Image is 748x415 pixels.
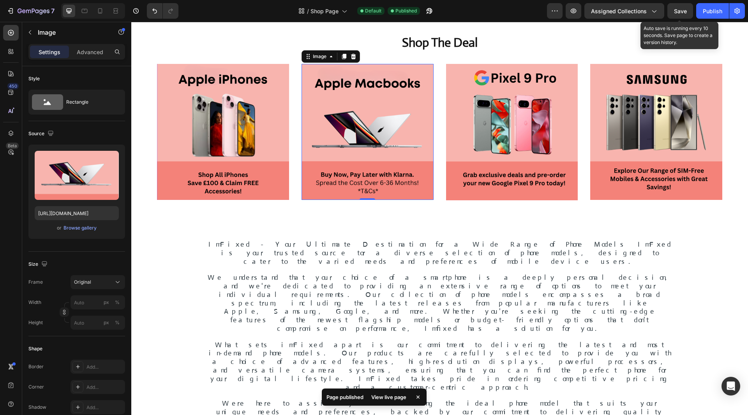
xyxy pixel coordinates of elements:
[71,295,125,309] input: px%
[315,42,447,178] img: gempages_497438306892514440-90a2073d-848d-4e1f-a36d-08dc14e68569.png
[395,7,417,14] span: Published
[71,316,125,330] input: px%
[76,251,540,311] span: We understand that your choice of a smartphone is a deeply personal decision, and we're dedicated...
[39,48,60,56] p: Settings
[35,206,119,220] input: https://example.com/image.jpg
[131,22,748,415] iframe: Design area
[77,218,540,244] span: ImFixed - Your Ultimate Destination for a Wide Range of Phone Models ImFxed is your trusted sourc...
[35,151,119,200] img: preview-image
[307,7,309,15] span: /
[459,42,591,178] img: gempages_497438306892514440-9677f07f-11e7-45b2-85a6-088db61ea8a7.png
[591,7,647,15] span: Assigned Collections
[63,224,97,232] button: Browse gallery
[74,279,91,286] span: Original
[696,3,729,19] button: Publish
[28,129,55,139] div: Source
[64,224,97,231] div: Browse gallery
[6,143,19,149] div: Beta
[28,404,46,411] div: Shadow
[28,259,49,270] div: Size
[667,3,693,19] button: Save
[28,363,44,370] div: Border
[180,31,197,38] div: Image
[86,364,123,371] div: Add...
[703,7,722,15] div: Publish
[170,42,302,178] img: 497438306892514440-2e3e8167-89bf-472c-92d7-06d27f1609ee.png
[38,28,104,37] p: Image
[28,383,44,390] div: Corner
[102,298,111,307] button: %
[115,319,120,326] div: %
[77,48,103,56] p: Advanced
[584,3,664,19] button: Assigned Collections
[28,345,42,352] div: Shape
[113,298,122,307] button: px
[367,392,411,403] div: View live page
[674,8,687,14] span: Save
[7,83,19,89] div: 450
[28,299,41,306] label: Width
[51,6,55,16] p: 7
[147,3,178,19] div: Undo/Redo
[76,377,540,403] span: Were here to assist you in choosing the ideal phone model that suits your unique needs and prefer...
[113,318,122,327] button: px
[365,7,381,14] span: Default
[326,393,363,401] p: Page published
[3,3,58,19] button: 7
[102,318,111,327] button: %
[28,75,40,82] div: Style
[78,319,539,370] span: What sets imFixed apart is our commitment to delivering the latest and most in-demand phone model...
[722,377,740,396] div: Open Intercom Messenger
[104,319,109,326] div: px
[86,404,123,411] div: Add...
[115,299,120,306] div: %
[71,275,125,289] button: Original
[57,223,62,233] span: or
[104,299,109,306] div: px
[28,319,43,326] label: Height
[66,93,114,111] div: Rectangle
[86,384,123,391] div: Add...
[28,279,43,286] label: Frame
[310,7,339,15] span: Shop Page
